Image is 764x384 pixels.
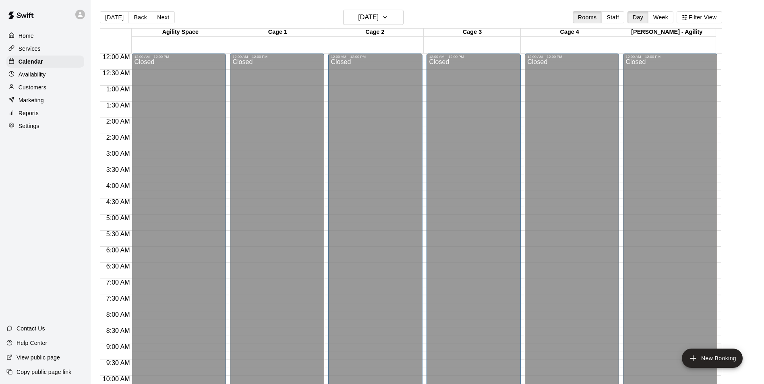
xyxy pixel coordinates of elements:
div: Cage 2 [326,29,424,36]
div: 12:00 AM – 12:00 PM [429,55,518,59]
h6: [DATE] [358,12,379,23]
span: 6:00 AM [104,247,132,254]
button: Filter View [677,11,722,23]
span: 9:00 AM [104,343,132,350]
div: 12:00 AM – 12:00 PM [625,55,715,59]
span: 12:30 AM [101,70,132,76]
p: Copy public page link [17,368,71,376]
p: Help Center [17,339,47,347]
button: Staff [601,11,624,23]
button: Rooms [573,11,602,23]
span: 7:30 AM [104,295,132,302]
button: Day [627,11,648,23]
div: [PERSON_NAME] - Agility [618,29,716,36]
a: Marketing [6,94,84,106]
span: 10:00 AM [101,376,132,382]
span: 4:00 AM [104,182,132,189]
p: Reports [19,109,39,117]
div: Cage 4 [521,29,618,36]
div: Agility Space [132,29,229,36]
span: 7:00 AM [104,279,132,286]
div: Cage 3 [424,29,521,36]
button: Next [152,11,174,23]
div: 12:00 AM – 12:00 PM [527,55,617,59]
a: Availability [6,68,84,81]
a: Calendar [6,56,84,68]
span: 2:30 AM [104,134,132,141]
div: Cage 1 [229,29,327,36]
span: 5:00 AM [104,215,132,221]
span: 9:30 AM [104,359,132,366]
p: Calendar [19,58,43,66]
p: View public page [17,353,60,361]
button: Back [128,11,152,23]
span: 8:30 AM [104,327,132,334]
span: 5:30 AM [104,231,132,237]
span: 3:30 AM [104,166,132,173]
p: Home [19,32,34,40]
div: 12:00 AM – 12:00 PM [232,55,322,59]
span: 1:30 AM [104,102,132,109]
p: Settings [19,122,39,130]
a: Settings [6,120,84,132]
span: 12:00 AM [101,54,132,60]
p: Marketing [19,96,44,104]
a: Services [6,43,84,55]
button: add [682,349,743,368]
span: 8:00 AM [104,311,132,318]
div: 12:00 AM – 12:00 PM [331,55,420,59]
span: 4:30 AM [104,198,132,205]
button: Week [648,11,673,23]
span: 6:30 AM [104,263,132,270]
button: [DATE] [100,11,129,23]
span: 1:00 AM [104,86,132,93]
a: Customers [6,81,84,93]
p: Contact Us [17,324,45,332]
p: Services [19,45,41,53]
a: Reports [6,107,84,119]
span: 3:00 AM [104,150,132,157]
div: 12:00 AM – 12:00 PM [134,55,224,59]
span: 2:00 AM [104,118,132,125]
a: Home [6,30,84,42]
button: [DATE] [343,10,404,25]
p: Customers [19,83,46,91]
p: Availability [19,70,46,78]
